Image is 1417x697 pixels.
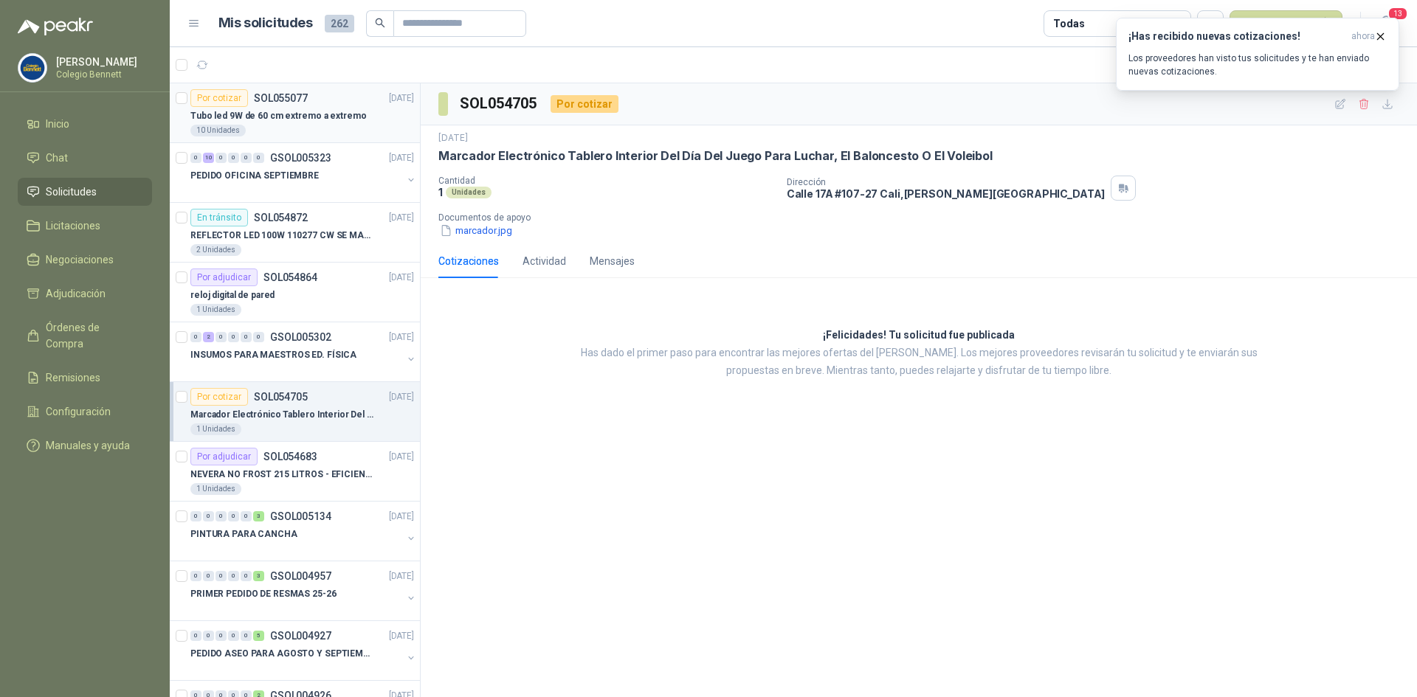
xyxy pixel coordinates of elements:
span: Órdenes de Compra [46,319,138,352]
div: 1 Unidades [190,483,241,495]
div: 2 [203,332,214,342]
div: 0 [216,153,227,163]
p: [DATE] [438,131,468,145]
div: 0 [190,631,201,641]
div: 0 [190,153,201,163]
p: [DATE] [389,450,414,464]
div: 2 Unidades [190,244,241,256]
div: Por cotizar [551,95,618,113]
a: Por adjudicarSOL054864[DATE] reloj digital de pared1 Unidades [170,263,420,322]
div: Por adjudicar [190,268,258,286]
p: Tubo led 9W de 60 cm extremo a extremo [190,109,366,123]
p: INSUMOS PARA MAESTROS ED. FÍSICA [190,348,356,362]
p: PINTURA PARA CANCHA [190,527,297,541]
p: Dirección [787,177,1106,187]
a: Órdenes de Compra [18,313,152,358]
div: Cotizaciones [438,253,499,269]
span: Configuración [46,403,111,420]
p: GSOL005134 [270,511,331,521]
div: 0 [253,332,264,342]
div: 10 Unidades [190,125,246,136]
div: 10 [203,153,214,163]
span: Manuales y ayuda [46,437,130,454]
div: 0 [216,332,227,342]
p: Documentos de apoyo [438,212,1411,223]
div: 0 [228,332,239,342]
span: Solicitudes [46,184,97,200]
div: 0 [216,511,227,521]
p: PEDIDO ASEO PARA AGOSTO Y SEPTIEMBRE 2 [190,647,374,661]
div: 0 [203,511,214,521]
a: Por cotizarSOL054705[DATE] Marcador Electrónico Tablero Interior Del Día Del Juego Para Luchar, E... [170,382,420,442]
button: Nueva solicitud [1230,10,1342,37]
div: 0 [241,153,252,163]
div: 0 [228,631,239,641]
h3: SOL054705 [460,92,539,115]
p: [DATE] [389,510,414,524]
p: [PERSON_NAME] [56,57,148,67]
a: Inicio [18,110,152,138]
span: 262 [325,15,354,32]
span: Inicio [46,116,69,132]
div: 0 [241,332,252,342]
div: 0 [216,631,227,641]
p: PEDIDO OFICINA SEPTIEMBRE [190,169,319,183]
div: 3 [253,571,264,581]
a: Manuales y ayuda [18,431,152,460]
p: [DATE] [389,569,414,583]
div: 0 [190,511,201,521]
p: reloj digital de pared [190,288,275,302]
span: ahora [1351,30,1375,43]
div: 3 [253,511,264,521]
a: 0 0 0 0 0 3 GSOL005134[DATE] PINTURA PARA CANCHA [190,507,417,555]
span: Remisiones [46,370,100,386]
div: Por adjudicar [190,448,258,465]
p: SOL055077 [254,93,308,103]
p: Marcador Electrónico Tablero Interior Del Día Del Juego Para Luchar, El Baloncesto O El Voleibol [190,408,374,422]
img: Company Logo [18,54,46,82]
span: Chat [46,150,68,166]
a: 0 10 0 0 0 0 GSOL005323[DATE] PEDIDO OFICINA SEPTIEMBRE [190,149,417,196]
div: 0 [241,511,252,521]
div: 0 [228,511,239,521]
p: [DATE] [389,91,414,105]
p: REFLECTOR LED 100W 110277 CW SE MARCA: PILA BY PHILIPS [190,229,374,243]
div: Todas [1053,15,1084,32]
p: Calle 17A #107-27 Cali , [PERSON_NAME][GEOGRAPHIC_DATA] [787,187,1106,200]
button: ¡Has recibido nuevas cotizaciones!ahora Los proveedores han visto tus solicitudes y te han enviad... [1116,18,1399,91]
p: [DATE] [389,390,414,404]
div: 0 [241,571,252,581]
div: 0 [203,571,214,581]
a: Negociaciones [18,246,152,274]
a: Licitaciones [18,212,152,240]
p: PRIMER PEDIDO DE RESMAS 25-26 [190,587,337,601]
div: 1 Unidades [190,423,241,435]
a: Por cotizarSOL055077[DATE] Tubo led 9W de 60 cm extremo a extremo10 Unidades [170,83,420,143]
div: 0 [253,153,264,163]
p: GSOL005302 [270,332,331,342]
p: SOL054872 [254,212,308,223]
a: Chat [18,144,152,172]
div: 0 [216,571,227,581]
a: En tránsitoSOL054872[DATE] REFLECTOR LED 100W 110277 CW SE MARCA: PILA BY PHILIPS2 Unidades [170,203,420,263]
div: 1 Unidades [190,304,241,316]
button: marcador.jpg [438,223,514,238]
p: NEVERA NO FROST 215 LITROS - EFICIENCIA ENERGETICA A [190,468,374,482]
p: [DATE] [389,629,414,643]
p: GSOL004957 [270,571,331,581]
a: Configuración [18,398,152,426]
div: Por cotizar [190,388,248,406]
h3: ¡Has recibido nuevas cotizaciones! [1128,30,1345,43]
span: Negociaciones [46,252,114,268]
p: GSOL005323 [270,153,331,163]
div: 0 [228,571,239,581]
p: 1 [438,186,443,198]
p: [DATE] [389,330,414,344]
span: Licitaciones [46,218,100,234]
button: 13 [1373,10,1399,37]
p: SOL054864 [263,272,317,282]
p: Has dado el primer paso para encontrar las mejores ofertas del [PERSON_NAME]. Los mejores proveed... [579,344,1258,380]
p: [DATE] [389,151,414,165]
div: 0 [228,153,239,163]
a: Adjudicación [18,280,152,308]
